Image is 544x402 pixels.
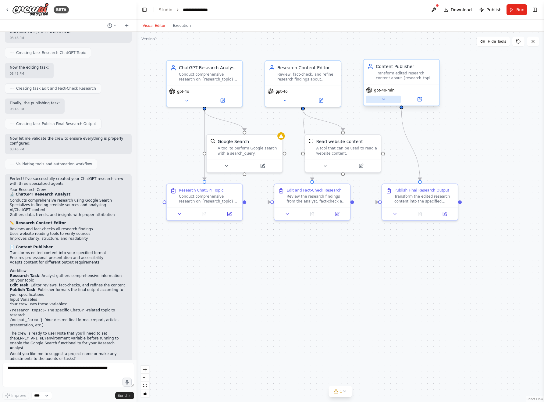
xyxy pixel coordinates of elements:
[10,107,60,111] div: 03:46 PM
[10,71,49,76] div: 03:46 PM
[316,138,363,145] div: Read website content
[177,89,189,94] span: gpt-4o
[139,22,169,29] button: Visual Editor
[10,221,66,225] strong: ✏️ Research Content Editor
[363,60,440,107] div: Content PublisherTransform edited research content about {research_topic} into the specified {out...
[10,318,127,328] li: - Your desired final format (report, article, presentation, etc.)
[434,210,455,217] button: Open in side panel
[218,146,279,156] div: A tool to perform Google search with a search_query.
[382,183,458,221] div: Publish Final Research OutputTransform the edited research content into the specified {output_for...
[10,177,127,186] p: Perfect! I've successfully created your ChatGPT research crew with three specialized agents:
[118,393,127,398] span: Send
[141,389,149,397] button: toggle interactivity
[141,366,149,397] div: React Flow controls
[394,188,449,193] div: Publish Final Research Output
[246,199,270,205] g: Edge from c4eb2e7d-c2b4-48ec-ba05-01a06c747630 to 225e12f1-e823-43d8-8bfd-f511dbb3149b
[10,288,127,297] li: : Publisher formats the final output according to your specifications
[210,138,215,143] img: SerplyWebSearchTool
[10,101,60,106] p: Finally, the publishing task:
[316,146,377,156] div: A tool that can be used to read a website content.
[507,4,527,15] button: Run
[340,388,342,394] span: 1
[245,162,280,170] button: Open in side panel
[10,256,127,260] li: Ensures professional presentation and accessibility
[309,138,314,143] img: ScrapeWebsiteTool
[274,183,350,221] div: Edit and Fact-Check ResearchReview the research findings from the analyst, fact-check all claims ...
[10,288,35,292] strong: Publish Task
[10,147,127,152] div: 03:46 PM
[141,382,149,389] button: fit view
[16,86,96,91] span: Creating task Edit and Fact-Check Research
[10,260,127,265] li: Adapts content for different output requirements
[141,366,149,374] button: zoom in
[54,6,69,13] div: BETA
[159,7,214,13] nav: breadcrumb
[10,352,127,361] p: Would you like me to suggest a project name or make any adjustments to the agents or tasks?
[451,7,472,13] span: Download
[276,89,288,94] span: gpt-4o
[140,5,149,14] button: Hide left sidebar
[10,269,127,274] h2: Workflow
[354,199,378,205] g: Edge from 225e12f1-e823-43d8-8bfd-f511dbb3149b to c7eb9345-cdd6-4466-833a-dcdb569307d8
[115,392,134,399] button: Send
[201,110,208,180] g: Edge from 3649f501-e1be-4a9f-a567-5224af47a402 to c4eb2e7d-c2b4-48ec-ba05-01a06c747630
[218,138,249,145] div: Google Search
[10,274,39,278] strong: Research Task
[516,7,524,13] span: Run
[16,121,96,126] span: Creating task Publish Final Research Output
[287,188,342,193] div: Edit and Fact-Check Research
[10,65,49,70] p: Now the editing task:
[300,110,315,180] g: Edge from 0a7f5ae0-3006-479a-9776-4136c9a1e93b to 225e12f1-e823-43d8-8bfd-f511dbb3149b
[141,37,157,41] div: Version 1
[11,393,26,398] span: Improve
[10,283,127,288] li: : Editor reviews, fact-checks, and refines the content
[10,318,43,322] code: {output_format}
[2,392,29,400] button: Improve
[201,110,247,131] g: Edge from 3649f501-e1be-4a9f-a567-5224af47a402 to 89236a93-30b4-4423-a8ae-c4956cd702db
[206,134,283,173] div: SerplyWebSearchToolGoogle SearchA tool to perform Google search with a search_query.
[299,210,325,217] button: No output available
[488,39,506,44] span: Hide Tools
[10,297,127,302] h2: Input Variables
[10,36,127,40] div: 03:46 PM
[10,308,45,313] code: {research_topic}
[277,72,337,82] div: Review, fact-check, and refine research findings about {research_topic}, ensuring accuracy, clari...
[277,65,337,71] div: Research Content Editor
[16,336,47,341] code: SERPLY_API_KEY
[329,386,352,397] button: 1
[376,63,436,70] div: Content Publisher
[179,72,239,82] div: Conduct comprehensive research on {research_topic} related to ChatGPT, gathering data from multip...
[10,213,127,217] li: Gathers data, trends, and insights with proper attribution
[191,210,217,217] button: No output available
[105,22,119,29] button: Switch to previous chat
[304,134,381,173] div: ScrapeWebsiteToolRead website contentA tool that can be used to read a website content.
[141,374,149,382] button: zoom out
[179,194,239,204] div: Conduct comprehensive research on {research_topic} related to ChatGPT. Search for the latest info...
[10,188,127,192] h2: Your Research Crew
[477,37,510,46] button: Hide Tools
[304,97,338,104] button: Open in side panel
[10,198,127,203] li: Conducts comprehensive research using Google Search
[300,110,346,131] g: Edge from 0a7f5ae0-3006-479a-9776-4136c9a1e93b to 907a051a-8659-46f1-81c6-3a41a8527294
[179,65,239,71] div: ChatGPT Research Analyst
[10,283,28,287] strong: Edit Task
[374,88,395,92] span: gpt-4o-mini
[10,274,127,283] li: : Analyst gathers comprehensive information on your topic
[343,162,378,170] button: Open in side panel
[10,192,70,196] strong: 🔬 ChatGPT Research Analyst
[159,7,172,12] a: Studio
[10,227,127,232] li: Reviews and fact-checks all research findings
[166,183,243,221] div: Research ChatGPT TopicConduct comprehensive research on {research_topic} related to ChatGPT. Sear...
[16,50,86,55] span: Creating task Research ChatGPT Topic
[122,22,132,29] button: Start a new chat
[10,203,127,212] li: Specializes in finding credible sources and analyzing AI/ChatGPT content
[265,60,341,107] div: Research Content EditorReview, fact-check, and refine research findings about {research_topic}, e...
[527,397,543,401] a: React Flow attribution
[219,210,240,217] button: Open in side panel
[486,7,502,13] span: Publish
[179,188,223,193] div: Research ChatGPT Topic
[477,4,504,15] button: Publish
[10,232,127,236] li: Uses website reading tools to verify sources
[326,210,347,217] button: Open in side panel
[398,110,423,180] g: Edge from 86a43235-f8da-4bff-9167-7ef8fb3d1b27 to c7eb9345-cdd6-4466-833a-dcdb569307d8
